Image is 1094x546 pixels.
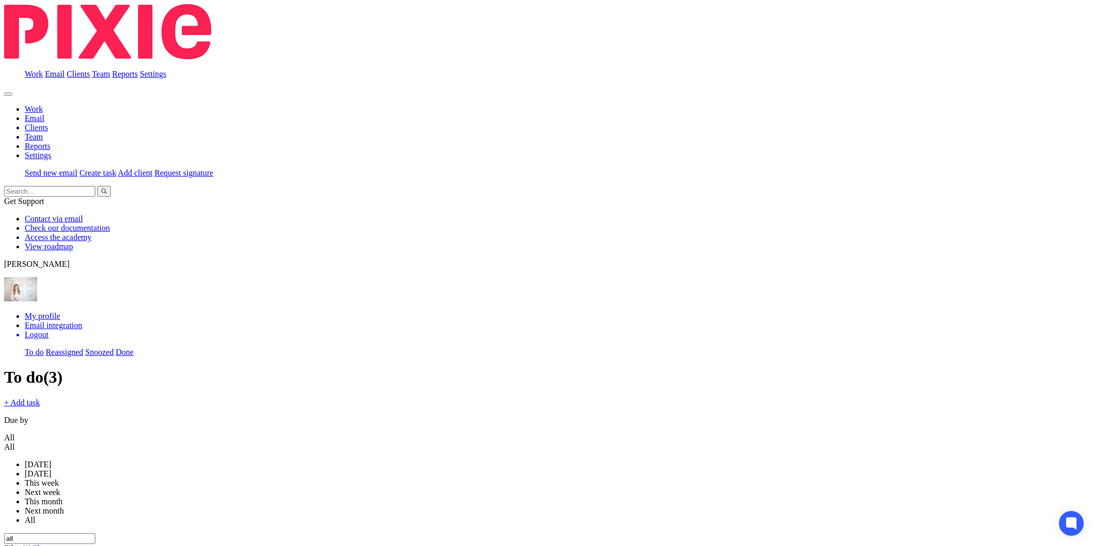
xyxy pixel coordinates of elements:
img: Pixie [4,4,211,59]
input: Search [4,186,95,197]
a: Settings [25,151,52,160]
span: Next week [25,488,60,497]
a: Contact via email [25,214,83,223]
a: My profile [25,312,60,320]
span: All [25,516,35,524]
span: All [4,433,14,442]
a: Email [45,70,64,78]
span: [DATE] [25,460,52,469]
a: Reassigned [46,348,83,356]
span: Logout [25,330,48,339]
a: Access the academy [25,233,92,242]
a: Work [25,70,43,78]
a: Clients [25,123,48,132]
h1: To do [4,368,1090,387]
div: All [4,442,1080,452]
a: Send new email [25,168,77,177]
a: Request signature [155,168,213,177]
span: (3) [43,368,62,386]
a: Email integration [25,321,82,330]
span: Next month [25,506,64,515]
a: Done [116,348,134,356]
button: Search [97,186,111,197]
a: Work [25,105,43,113]
a: + Add task [4,398,40,407]
p: [PERSON_NAME] [4,260,1090,269]
img: Image.jpeg [4,277,37,301]
span: This month [25,497,62,506]
a: Create task [79,168,116,177]
a: View roadmap [25,242,73,251]
span: This week [25,479,59,487]
a: Clients [66,70,90,78]
p: Due by [4,416,1090,425]
a: Check our documentation [25,224,110,232]
a: Add client [118,168,152,177]
a: Snoozed [86,348,114,356]
a: Reports [112,70,138,78]
span: [DATE] [25,469,52,478]
a: To do [25,348,44,356]
span: Get Support [4,197,44,206]
a: Settings [140,70,167,78]
a: Logout [25,330,1090,339]
a: Reports [25,142,50,150]
a: Team [25,132,43,141]
a: Email [25,114,44,123]
a: Team [92,70,110,78]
